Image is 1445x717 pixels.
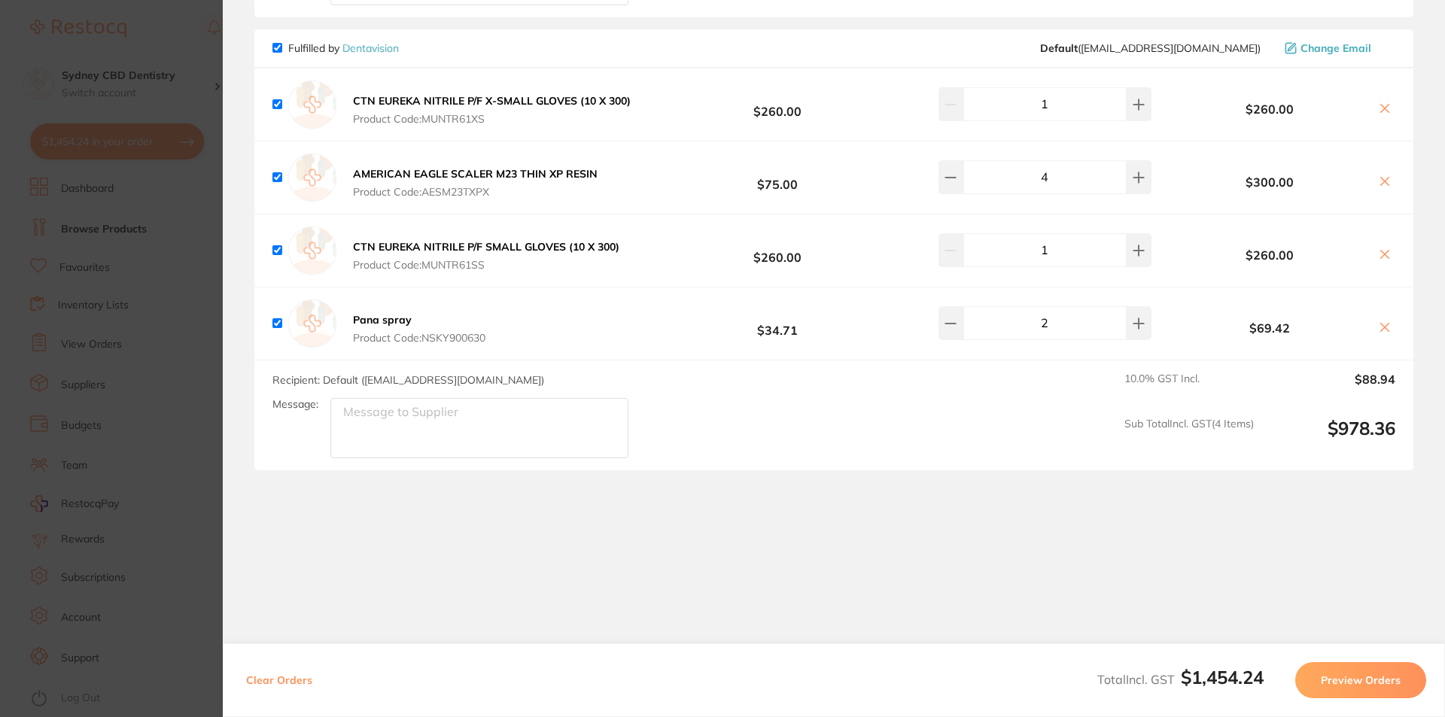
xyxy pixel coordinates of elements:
label: Message: [272,398,318,411]
span: 10.0 % GST Incl. [1124,372,1254,406]
a: Dentavision [342,41,399,55]
button: Preview Orders [1295,662,1426,698]
span: Sub Total Incl. GST ( 4 Items) [1124,418,1254,459]
b: $260.00 [1171,248,1368,262]
button: CTN EUREKA NITRILE P/F X-SMALL GLOVES (10 X 300) Product Code:MUNTR61XS [348,94,635,126]
span: Total Incl. GST [1097,672,1264,687]
span: Recipient: Default ( [EMAIL_ADDRESS][DOMAIN_NAME] ) [272,373,544,387]
b: $75.00 [665,163,890,191]
img: empty.jpg [288,81,336,129]
p: Fulfilled by [288,42,399,54]
b: Default [1040,41,1078,55]
button: Change Email [1280,41,1395,55]
b: $69.42 [1171,321,1368,335]
img: empty.jpg [288,226,336,275]
button: AMERICAN EAGLE SCALER M23 THIN XP RESIN Product Code:AESM23TXPX [348,167,602,199]
img: empty.jpg [288,299,336,348]
b: $1,454.24 [1181,666,1264,688]
button: CTN EUREKA NITRILE P/F SMALL GLOVES (10 X 300) Product Code:MUNTR61SS [348,240,624,272]
button: Pana spray Product Code:NSKY900630 [348,313,490,345]
span: Product Code: NSKY900630 [353,332,485,344]
b: CTN EUREKA NITRILE P/F X-SMALL GLOVES (10 X 300) [353,94,631,108]
b: $260.00 [1171,102,1368,116]
output: $88.94 [1266,372,1395,406]
button: Clear Orders [242,662,317,698]
b: $300.00 [1171,175,1368,189]
b: $34.71 [665,309,890,337]
span: Change Email [1300,42,1371,54]
img: empty.jpg [288,153,336,202]
b: CTN EUREKA NITRILE P/F SMALL GLOVES (10 X 300) [353,240,619,254]
output: $978.36 [1266,418,1395,459]
b: AMERICAN EAGLE SCALER M23 THIN XP RESIN [353,167,598,181]
span: kcdona@bigpond.net.au [1040,42,1261,54]
span: Product Code: MUNTR61SS [353,259,619,271]
span: Product Code: MUNTR61XS [353,113,631,125]
b: $260.00 [665,90,890,118]
b: $260.00 [665,236,890,264]
b: Pana spray [353,313,412,327]
span: Product Code: AESM23TXPX [353,186,598,198]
